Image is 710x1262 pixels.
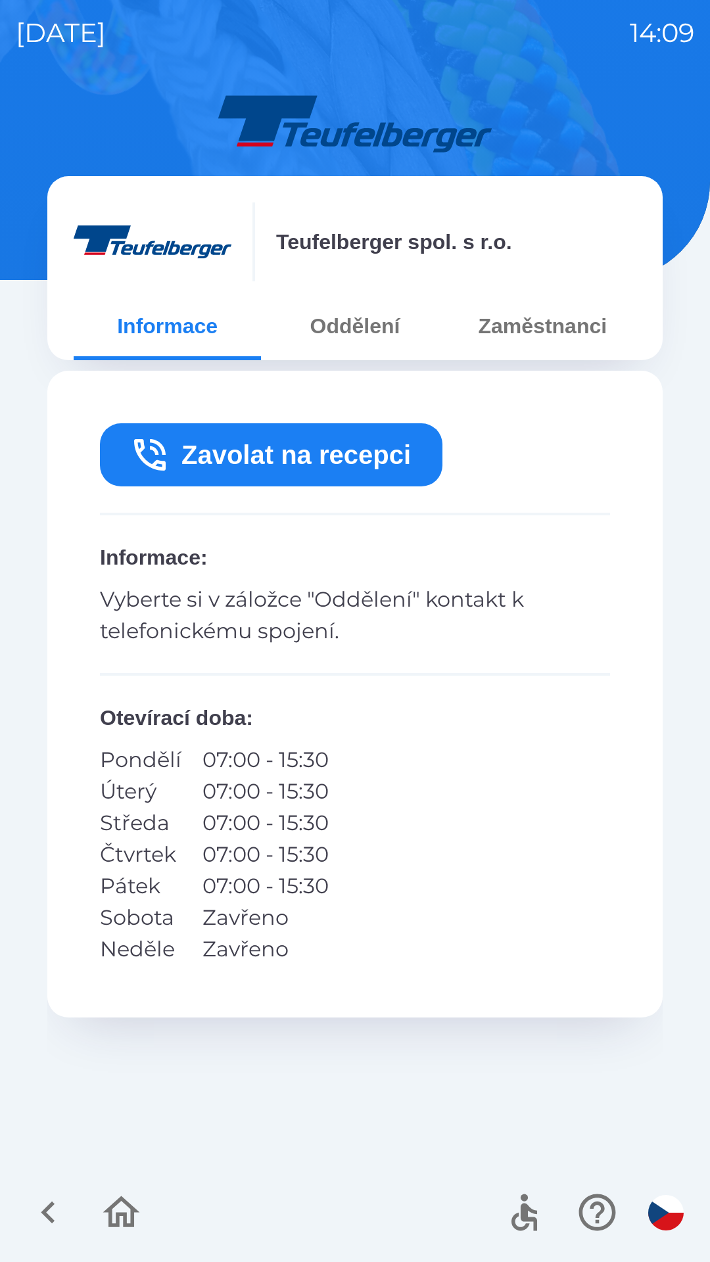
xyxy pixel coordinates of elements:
p: Vyberte si v záložce "Oddělení" kontakt k telefonickému spojení. [100,584,610,647]
img: 687bd9e2-e5e1-4ffa-84b0-83b74f2f06bb.png [74,202,231,281]
p: 07:00 - 15:30 [202,776,329,807]
p: Otevírací doba : [100,702,610,734]
p: Pondělí [100,744,181,776]
img: Logo [47,92,663,155]
p: 07:00 - 15:30 [202,839,329,870]
p: [DATE] [16,13,106,53]
button: Zaměstnanci [449,302,636,350]
p: Pátek [100,870,181,902]
button: Oddělení [261,302,448,350]
p: Zavřeno [202,902,329,933]
p: Čtvrtek [100,839,181,870]
p: 07:00 - 15:30 [202,744,329,776]
img: cs flag [648,1195,684,1230]
p: Teufelberger spol. s r.o. [276,226,512,258]
p: Středa [100,807,181,839]
p: Zavřeno [202,933,329,965]
p: 07:00 - 15:30 [202,870,329,902]
button: Informace [74,302,261,350]
p: Úterý [100,776,181,807]
p: Informace : [100,542,610,573]
p: 14:09 [630,13,694,53]
p: Neděle [100,933,181,965]
p: 07:00 - 15:30 [202,807,329,839]
p: Sobota [100,902,181,933]
button: Zavolat na recepci [100,423,442,486]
